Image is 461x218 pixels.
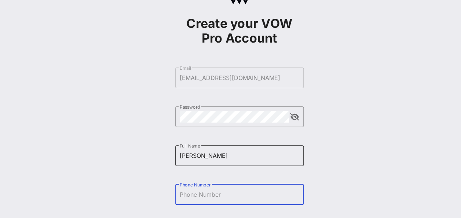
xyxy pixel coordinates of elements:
label: Password [180,104,200,110]
button: append icon [290,113,299,121]
label: Full Name [180,143,200,149]
input: Phone Number [180,189,299,200]
label: Email [180,65,191,71]
label: Phone Number [180,182,211,188]
h1: Create your VOW Pro Account [175,16,304,46]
